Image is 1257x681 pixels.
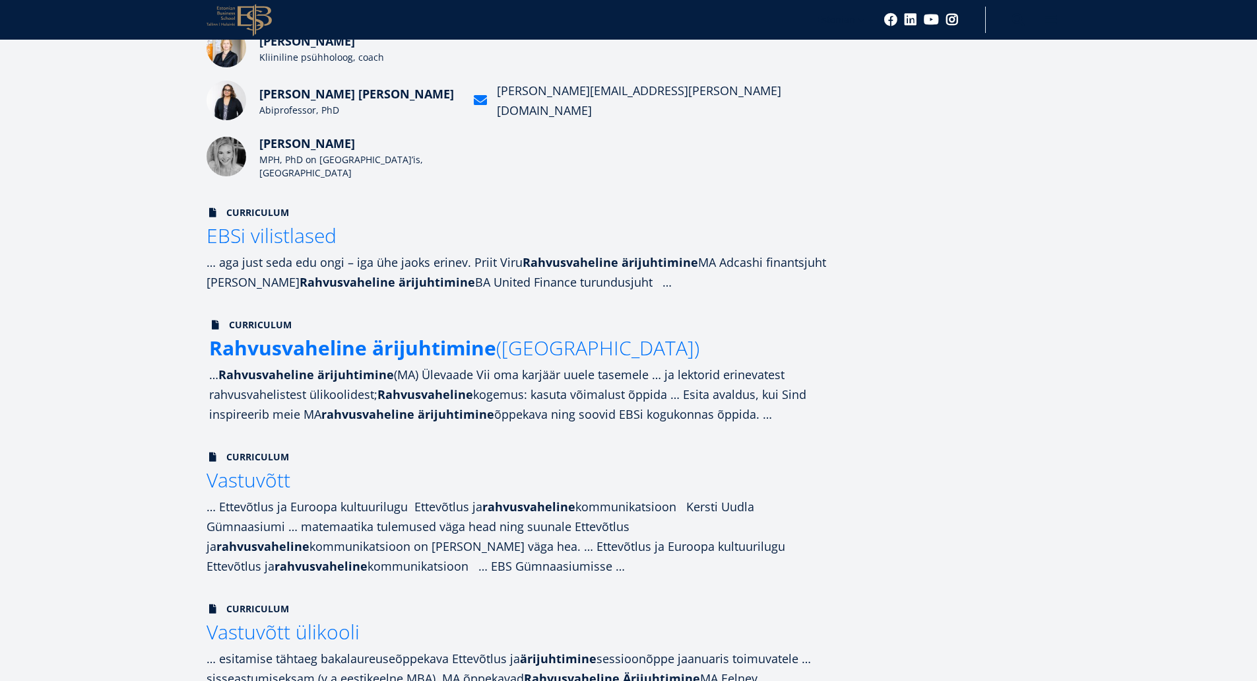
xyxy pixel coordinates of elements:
[274,558,368,574] strong: rahvusvaheline
[207,602,289,616] span: Curriculum
[904,13,917,26] a: Linkedin
[218,367,314,382] strong: Rahvusvaheline
[207,497,833,576] div: … Ettevõtlus ja Euroopa kultuurilugu Ettevõtlus ja kommunikatsioon Kersti Uudla Gümnaasiumi … mat...
[520,651,596,666] strong: ärijuhtimine
[497,81,833,120] div: [PERSON_NAME][EMAIL_ADDRESS][PERSON_NAME][DOMAIN_NAME]
[377,386,473,402] strong: Rahvusvaheline
[884,13,897,26] a: Facebook
[207,252,833,292] div: … aga just seda edu ongi – iga ühe jaoks erinev. Priit Viru MA Adcashi finantsjuht [PERSON_NAME] ...
[207,450,289,464] span: Curriculum
[216,538,309,554] strong: rahvusvaheline
[482,499,575,515] strong: rahvusvaheline
[321,406,414,422] strong: rahvusvaheline
[259,86,454,102] span: [PERSON_NAME] [PERSON_NAME]
[259,135,355,151] span: [PERSON_NAME]
[259,153,457,180] div: MPH, PhD on [GEOGRAPHIC_DATA]’is, [GEOGRAPHIC_DATA]
[209,334,699,361] span: ([GEOGRAPHIC_DATA])
[209,334,367,361] strong: Rahvusvaheline
[207,618,360,645] span: Vastuvõtt ülikooli
[399,274,475,290] strong: ärijuhtimine
[622,254,698,270] strong: ärijuhtimine
[207,206,289,219] span: Curriculum
[207,137,246,176] img: Mairi Savage
[207,466,290,493] span: Vastuvõtt
[372,334,496,361] strong: ärijuhtimine
[418,406,494,422] strong: ärijuhtimine
[259,33,355,49] span: [PERSON_NAME]
[209,318,292,332] span: Curriculum
[207,81,246,120] img: Niveditha Prabakaran Pankova
[209,365,836,424] div: … (MA) Ülevaade Vii oma karjäär uuele tasemele … ja lektorid erinevatest rahvusvahelistest ülikoo...
[317,367,394,382] strong: ärijuhtimine
[207,28,246,67] img: Tuuli Junolainen
[259,104,457,117] div: Abiprofessor, PhD
[259,51,457,64] div: Kliiniline psühholoog, coach
[946,13,959,26] a: Instagram
[924,13,939,26] a: Youtube
[207,222,337,249] span: EBSi vilistlased
[300,274,395,290] strong: Rahvusvaheline
[523,254,618,270] strong: Rahvusvaheline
